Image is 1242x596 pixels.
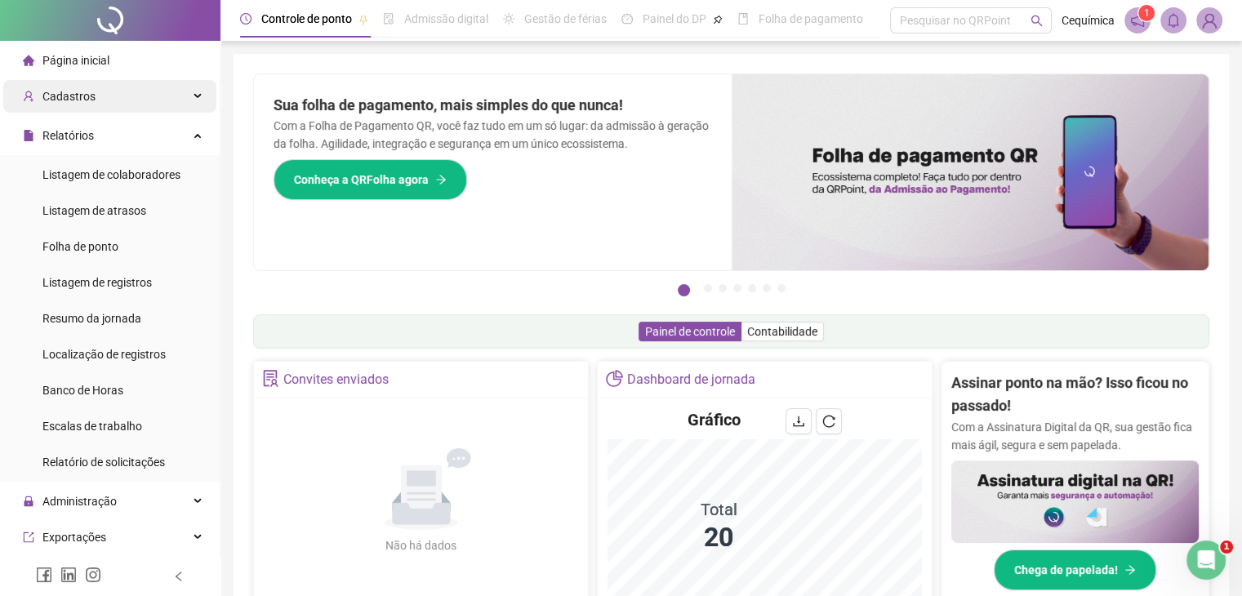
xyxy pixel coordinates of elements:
[42,531,106,544] span: Exportações
[732,74,1209,270] img: banner%2F8d14a306-6205-4263-8e5b-06e9a85ad873.png
[792,415,805,428] span: download
[951,371,1199,418] h2: Assinar ponto na mão? Isso ficou no passado!
[274,117,712,153] p: Com a Folha de Pagamento QR, você faz tudo em um só lugar: da admissão à geração da folha. Agilid...
[643,12,706,25] span: Painel do DP
[1031,15,1043,27] span: search
[23,91,34,102] span: user-add
[524,12,607,25] span: Gestão de férias
[994,549,1156,590] button: Chega de papelada!
[294,171,429,189] span: Conheça a QRFolha agora
[951,460,1199,543] img: banner%2F02c71560-61a6-44d4-94b9-c8ab97240462.png
[23,55,34,66] span: home
[23,130,34,141] span: file
[435,174,447,185] span: arrow-right
[759,12,863,25] span: Folha de pagamento
[240,13,252,24] span: clock-circle
[606,370,623,387] span: pie-chart
[404,12,488,25] span: Admissão digital
[621,13,633,24] span: dashboard
[60,567,77,583] span: linkedin
[346,536,496,554] div: Não há dados
[1062,11,1115,29] span: Cequímica
[1220,540,1233,554] span: 1
[737,13,749,24] span: book
[1014,561,1118,579] span: Chega de papelada!
[262,370,279,387] span: solution
[42,348,166,361] span: Localização de registros
[1138,5,1155,21] sup: 1
[1124,564,1136,576] span: arrow-right
[645,325,735,338] span: Painel de controle
[627,366,755,394] div: Dashboard de jornada
[951,418,1199,454] p: Com a Assinatura Digital da QR, sua gestão fica mais ágil, segura e sem papelada.
[42,90,96,103] span: Cadastros
[23,496,34,507] span: lock
[42,168,180,181] span: Listagem de colaboradores
[274,94,712,117] h2: Sua folha de pagamento, mais simples do que nunca!
[503,13,514,24] span: sun
[274,159,467,200] button: Conheça a QRFolha agora
[42,312,141,325] span: Resumo da jornada
[42,54,109,67] span: Página inicial
[358,15,368,24] span: pushpin
[173,571,185,582] span: left
[42,495,117,508] span: Administração
[42,420,142,433] span: Escalas de trabalho
[42,204,146,217] span: Listagem de atrasos
[713,15,723,24] span: pushpin
[261,12,352,25] span: Controle de ponto
[763,284,771,292] button: 6
[678,284,690,296] button: 1
[85,567,101,583] span: instagram
[688,408,741,431] h4: Gráfico
[383,13,394,24] span: file-done
[42,384,123,397] span: Banco de Horas
[1186,540,1226,580] iframe: Intercom live chat
[1144,7,1150,19] span: 1
[747,325,817,338] span: Contabilidade
[1130,13,1145,28] span: notification
[36,567,52,583] span: facebook
[822,415,835,428] span: reload
[704,284,712,292] button: 2
[283,366,389,394] div: Convites enviados
[1197,8,1222,33] img: 90865
[733,284,741,292] button: 4
[748,284,756,292] button: 5
[23,532,34,543] span: export
[719,284,727,292] button: 3
[42,276,152,289] span: Listagem de registros
[42,456,165,469] span: Relatório de solicitações
[42,240,118,253] span: Folha de ponto
[777,284,786,292] button: 7
[42,129,94,142] span: Relatórios
[1166,13,1181,28] span: bell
